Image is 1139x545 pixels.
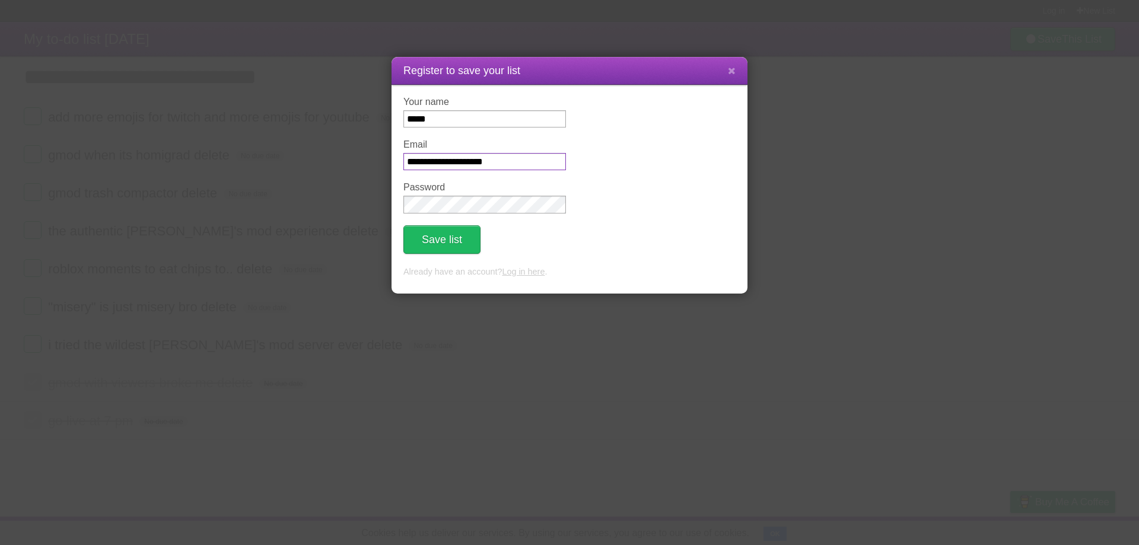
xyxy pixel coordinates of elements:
label: Your name [403,97,566,107]
button: Save list [403,225,481,254]
a: Log in here [502,267,545,276]
label: Password [403,182,566,193]
p: Already have an account? . [403,266,736,279]
label: Email [403,139,566,150]
h1: Register to save your list [403,63,736,79]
